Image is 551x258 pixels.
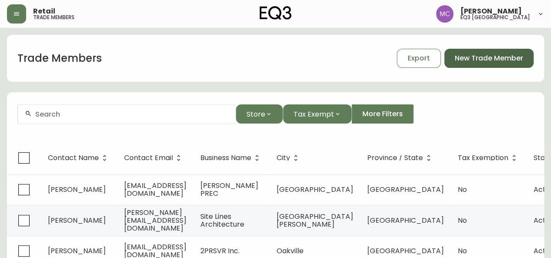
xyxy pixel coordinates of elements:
[247,109,265,120] span: Store
[362,109,403,119] span: More Filters
[277,154,301,162] span: City
[408,54,430,63] span: Export
[48,215,106,225] span: [PERSON_NAME]
[458,154,520,162] span: Tax Exemption
[35,110,229,118] input: Search
[444,49,534,68] button: New Trade Member
[455,54,523,63] span: New Trade Member
[367,154,434,162] span: Province / State
[458,246,467,256] span: No
[458,215,467,225] span: No
[124,155,173,161] span: Contact Email
[436,5,453,23] img: 6dbdb61c5655a9a555815750a11666cc
[367,155,423,161] span: Province / State
[17,51,102,66] h1: Trade Members
[397,49,441,68] button: Export
[48,154,110,162] span: Contact Name
[124,208,186,233] span: [PERSON_NAME][EMAIL_ADDRESS][DOMAIN_NAME]
[277,211,353,229] span: [GEOGRAPHIC_DATA][PERSON_NAME]
[200,211,244,229] span: Site Lines Architecture
[294,109,334,120] span: Tax Exempt
[48,184,106,194] span: [PERSON_NAME]
[200,181,258,198] span: [PERSON_NAME] PREC
[458,184,467,194] span: No
[458,155,508,161] span: Tax Exemption
[283,104,352,124] button: Tax Exempt
[277,184,353,194] span: [GEOGRAPHIC_DATA]
[124,154,184,162] span: Contact Email
[48,155,99,161] span: Contact Name
[260,6,292,20] img: logo
[352,104,414,124] button: More Filters
[277,155,290,161] span: City
[200,246,240,256] span: 2PRSVR Inc.
[48,246,106,256] span: [PERSON_NAME]
[236,104,283,124] button: Store
[460,8,522,15] span: [PERSON_NAME]
[367,184,444,194] span: [GEOGRAPHIC_DATA]
[124,181,186,198] span: [EMAIL_ADDRESS][DOMAIN_NAME]
[200,155,251,161] span: Business Name
[33,8,55,15] span: Retail
[200,154,263,162] span: Business Name
[460,15,530,20] h5: eq3 [GEOGRAPHIC_DATA]
[367,215,444,225] span: [GEOGRAPHIC_DATA]
[367,246,444,256] span: [GEOGRAPHIC_DATA]
[277,246,304,256] span: Oakville
[33,15,74,20] h5: trade members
